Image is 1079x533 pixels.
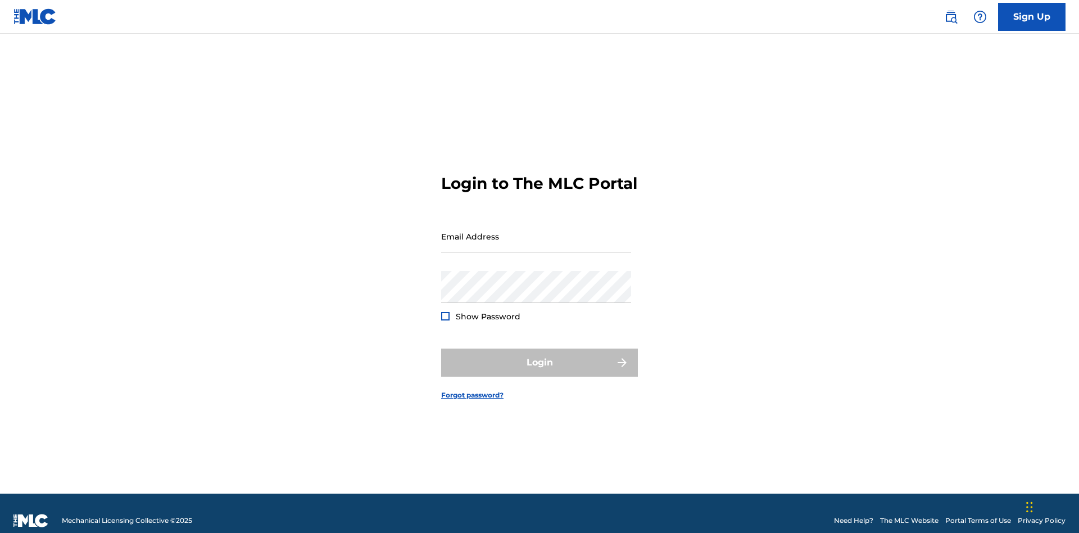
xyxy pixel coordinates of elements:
[945,516,1011,526] a: Portal Terms of Use
[998,3,1066,31] a: Sign Up
[969,6,991,28] div: Help
[13,514,48,527] img: logo
[441,174,637,193] h3: Login to The MLC Portal
[1026,490,1033,524] div: Drag
[973,10,987,24] img: help
[1018,516,1066,526] a: Privacy Policy
[1023,479,1079,533] iframe: Chat Widget
[940,6,962,28] a: Public Search
[13,8,57,25] img: MLC Logo
[441,390,504,400] a: Forgot password?
[62,516,192,526] span: Mechanical Licensing Collective © 2025
[456,311,520,322] span: Show Password
[834,516,873,526] a: Need Help?
[944,10,958,24] img: search
[880,516,939,526] a: The MLC Website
